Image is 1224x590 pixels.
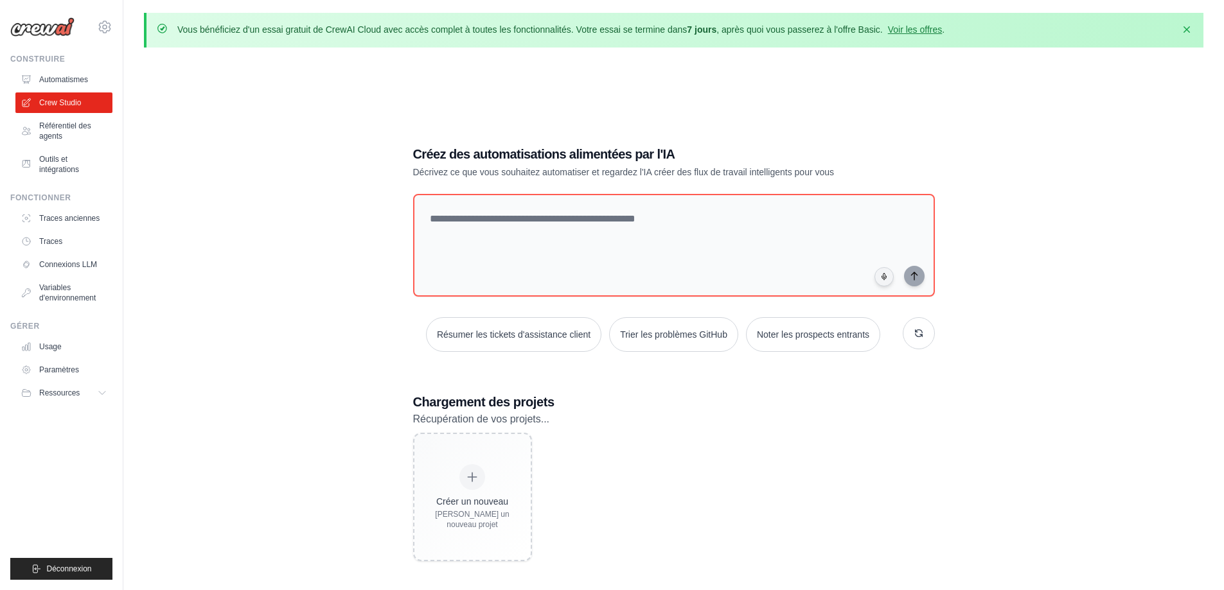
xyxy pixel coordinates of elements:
[15,383,112,403] button: Ressources
[15,254,112,275] a: Connexions LLM
[39,365,79,374] font: Paramètres
[687,24,716,35] font: 7 jours
[39,388,80,397] font: Ressources
[426,317,601,352] button: Résumer les tickets d'assistance client
[39,75,88,84] font: Automatismes
[874,267,894,286] button: Cliquez pour exprimer votre idée d'automatisation
[15,92,112,113] a: Crew Studio
[39,283,96,302] font: Variables d'environnement
[10,55,65,64] font: Construire
[10,322,40,331] font: Gérer
[413,147,675,161] font: Créez des automatisations alimentées par l'IA
[746,317,880,352] button: Noter les prospects entrants
[15,336,112,357] a: Usage
[39,342,62,351] font: Usage
[15,69,112,90] a: Automatismes
[413,413,550,424] font: Récupération de vos projets...
[757,329,869,340] font: Noter les prospects entrants
[437,329,590,340] font: Résumer les tickets d'assistance client
[716,24,882,35] font: , après quoi vous passerez à l'offre Basic.
[609,317,738,352] button: Trier les problèmes GitHub
[10,17,75,37] img: Logo
[888,24,943,35] a: Voir les offres
[15,277,112,308] a: Variables d'environnement
[15,116,112,146] a: Référentiel des agents
[413,167,835,177] font: Décrivez ce que vous souhaitez automatiser et regardez l'IA créer des flux de travail intelligent...
[46,564,91,573] font: Déconnexion
[942,24,945,35] font: .
[39,98,81,107] font: Crew Studio
[436,496,508,507] font: Créer un nouveau
[15,360,112,380] a: Paramètres
[177,24,687,35] font: Vous bénéficiez d'un essai gratuit de CrewAI Cloud avec accès complet à toutes les fonctionnalité...
[620,329,727,340] font: Trier les problèmes GitHub
[39,237,62,246] font: Traces
[39,214,100,223] font: Traces anciennes
[39,121,91,141] font: Référentiel des agents
[39,155,79,174] font: Outils et intégrations
[413,395,554,409] font: Chargement des projets
[10,193,71,202] font: Fonctionner
[39,260,97,269] font: Connexions LLM
[15,208,112,229] a: Traces anciennes
[10,558,112,580] button: Déconnexion
[435,510,509,529] font: [PERSON_NAME] un nouveau projet
[15,231,112,252] a: Traces
[903,317,935,349] button: Obtenez de nouvelles suggestions
[15,149,112,180] a: Outils et intégrations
